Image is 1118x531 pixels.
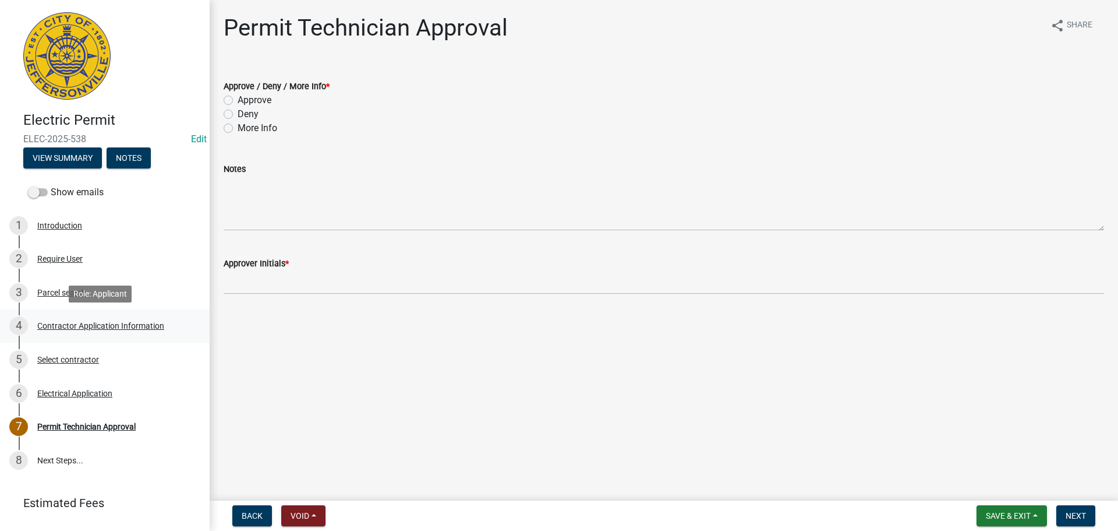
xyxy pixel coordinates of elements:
[9,283,28,302] div: 3
[242,511,263,521] span: Back
[977,505,1047,526] button: Save & Exit
[1041,14,1102,37] button: shareShare
[9,317,28,335] div: 4
[9,249,28,268] div: 2
[37,255,83,263] div: Require User
[9,417,28,436] div: 7
[9,350,28,369] div: 5
[37,423,136,431] div: Permit Technician Approval
[9,451,28,470] div: 8
[23,112,200,129] h4: Electric Permit
[9,384,28,403] div: 6
[37,322,164,330] div: Contractor Application Information
[23,154,102,163] wm-modal-confirm: Summary
[37,221,82,230] div: Introduction
[191,133,207,145] wm-modal-confirm: Edit Application Number
[23,133,186,145] span: ELEC-2025-538
[291,511,309,521] span: Void
[986,511,1031,521] span: Save & Exit
[9,491,191,515] a: Estimated Fees
[107,147,151,168] button: Notes
[37,289,86,297] div: Parcel search
[238,107,259,121] label: Deny
[191,133,207,145] a: Edit
[37,389,112,398] div: Electrical Application
[224,166,246,174] label: Notes
[69,286,132,303] div: Role: Applicant
[1056,505,1095,526] button: Next
[238,93,271,107] label: Approve
[238,121,277,135] label: More Info
[232,505,272,526] button: Back
[224,260,289,268] label: Approver Initials
[224,83,330,91] label: Approve / Deny / More Info
[28,185,104,199] label: Show emails
[9,216,28,235] div: 1
[224,14,508,42] h1: Permit Technician Approval
[1066,511,1086,521] span: Next
[1067,19,1092,33] span: Share
[1050,19,1064,33] i: share
[23,147,102,168] button: View Summary
[281,505,326,526] button: Void
[23,12,111,100] img: City of Jeffersonville, Indiana
[37,356,99,364] div: Select contractor
[107,154,151,163] wm-modal-confirm: Notes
